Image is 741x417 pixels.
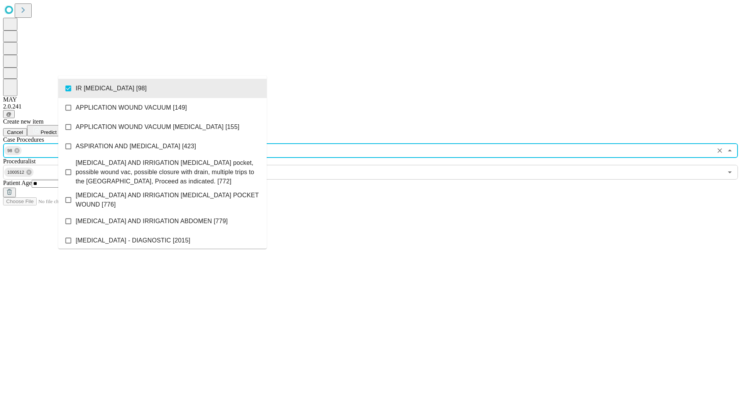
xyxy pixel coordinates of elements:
[76,142,196,151] span: ASPIRATION AND [MEDICAL_DATA] [423]
[714,145,725,156] button: Clear
[3,118,44,125] span: Create new item
[4,168,34,177] div: 1000512
[4,146,22,155] div: 98
[4,168,27,177] span: 1000512
[76,191,261,209] span: [MEDICAL_DATA] AND IRRIGATION [MEDICAL_DATA] POCKET WOUND [776]
[724,145,735,156] button: Close
[724,167,735,178] button: Open
[76,122,239,132] span: APPLICATION WOUND VACUUM [MEDICAL_DATA] [155]
[3,158,36,164] span: Proceduralist
[7,129,23,135] span: Cancel
[4,146,15,155] span: 98
[6,111,12,117] span: @
[41,129,56,135] span: Predict
[76,84,147,93] span: IR [MEDICAL_DATA] [98]
[3,136,44,143] span: Scheduled Procedure
[3,128,27,136] button: Cancel
[76,217,228,226] span: [MEDICAL_DATA] AND IRRIGATION ABDOMEN [779]
[27,125,63,136] button: Predict
[3,180,32,186] span: Patient Age
[3,110,15,118] button: @
[76,158,261,186] span: [MEDICAL_DATA] AND IRRIGATION [MEDICAL_DATA] pocket, possible wound vac, possible closure with dr...
[76,236,190,245] span: [MEDICAL_DATA] - DIAGNOSTIC [2015]
[3,103,738,110] div: 2.0.241
[3,96,738,103] div: MAY
[76,103,187,112] span: APPLICATION WOUND VACUUM [149]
